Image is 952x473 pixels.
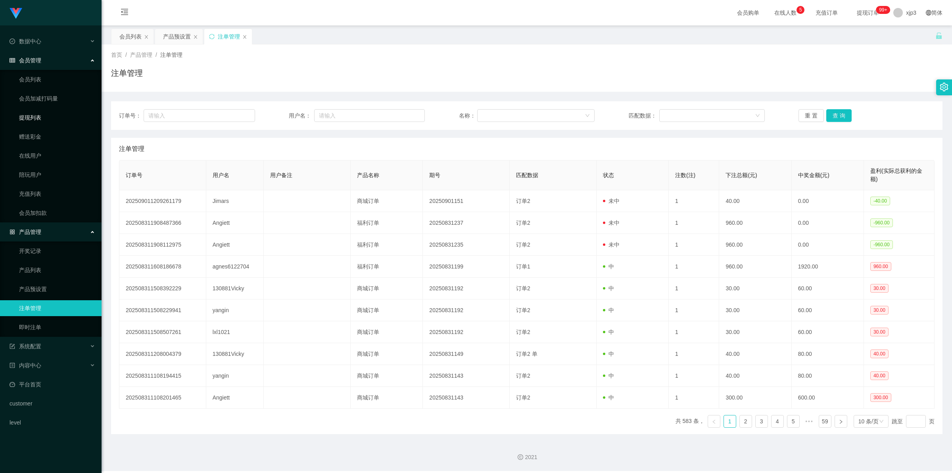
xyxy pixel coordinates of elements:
li: 上一页 [708,415,720,428]
span: 期号 [429,172,440,178]
span: 用户名 [213,172,229,178]
td: agnes6122704 [206,256,264,278]
span: 提现订单 [853,10,883,15]
a: 在线用户 [19,148,95,164]
span: 未中 [603,241,620,248]
span: 中 [603,285,614,292]
a: 59 [819,415,831,427]
td: 20250831235 [423,234,510,256]
i: 图标: right [839,419,843,424]
div: 10 条/页 [858,415,879,427]
li: 2 [739,415,752,428]
div: 注单管理 [218,29,240,44]
td: 40.00 [719,343,791,365]
a: 即时注单 [19,319,95,335]
td: 1 [669,299,720,321]
span: 订单2 [516,373,530,379]
span: 中奖金额(元) [798,172,829,178]
td: 20250831192 [423,299,510,321]
li: 5 [787,415,800,428]
td: 福利订单 [351,212,423,234]
span: 匹配数据： [629,112,659,120]
i: 图标: appstore-o [10,229,15,235]
td: 1 [669,343,720,365]
input: 请输入 [314,109,425,122]
span: 下注总额(元) [726,172,757,178]
td: 0.00 [792,190,864,212]
td: 202508311908112975 [119,234,206,256]
a: 1 [724,415,736,427]
td: 130881Vicky [206,278,264,299]
i: 图标: form [10,344,15,349]
td: 20250831143 [423,387,510,409]
span: 中 [603,329,614,335]
td: 30.00 [719,299,791,321]
i: 图标: close [242,35,247,39]
td: 40.00 [719,190,791,212]
td: 40.00 [719,365,791,387]
span: 300.00 [870,393,891,402]
span: 订单2 [516,307,530,313]
div: 跳至 页 [892,415,935,428]
td: 0.00 [792,234,864,256]
td: 202508311608186678 [119,256,206,278]
a: 图标: dashboard平台首页 [10,376,95,392]
a: 4 [772,415,783,427]
td: 960.00 [719,256,791,278]
i: 图标: down [879,419,884,425]
span: 未中 [603,220,620,226]
td: 202508311208004379 [119,343,206,365]
td: Angiett [206,212,264,234]
td: 202508311508392229 [119,278,206,299]
td: 1 [669,321,720,343]
sup: 5 [797,6,804,14]
span: 30.00 [870,328,889,336]
span: 未中 [603,198,620,204]
td: 202508311108194415 [119,365,206,387]
span: 注单管理 [119,144,144,154]
li: 向后 5 页 [803,415,816,428]
td: 1920.00 [792,256,864,278]
span: 订单2 [516,241,530,248]
td: 20250831237 [423,212,510,234]
h1: 注单管理 [111,67,143,79]
div: 2021 [108,453,946,461]
a: 开奖记录 [19,243,95,259]
td: 20250831149 [423,343,510,365]
td: 1 [669,256,720,278]
span: 订单2 [516,285,530,292]
td: 商城订单 [351,387,423,409]
span: 用户备注 [270,172,292,178]
span: / [155,52,157,58]
td: 1 [669,212,720,234]
li: 59 [819,415,831,428]
td: 202508311108201465 [119,387,206,409]
span: 产品管理 [130,52,152,58]
td: 福利订单 [351,234,423,256]
span: -40.00 [870,197,890,205]
td: 商城订单 [351,321,423,343]
span: -960.00 [870,240,893,249]
td: 商城订单 [351,278,423,299]
span: 系统配置 [10,343,41,349]
td: lxl1021 [206,321,264,343]
span: 订单号 [126,172,142,178]
td: Jimars [206,190,264,212]
div: 产品预设置 [163,29,191,44]
span: 订单2 单 [516,351,537,357]
span: 订单2 [516,394,530,401]
span: 内容中心 [10,362,41,369]
span: 中 [603,394,614,401]
td: yangin [206,299,264,321]
span: 产品管理 [10,229,41,235]
td: 20250901151 [423,190,510,212]
span: 订单号： [119,112,144,120]
td: 商城订单 [351,343,423,365]
span: 首页 [111,52,122,58]
td: 960.00 [719,212,791,234]
a: 产品列表 [19,262,95,278]
button: 查 询 [826,109,852,122]
input: 请输入 [144,109,255,122]
div: 会员列表 [119,29,142,44]
i: 图标: down [755,113,760,119]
